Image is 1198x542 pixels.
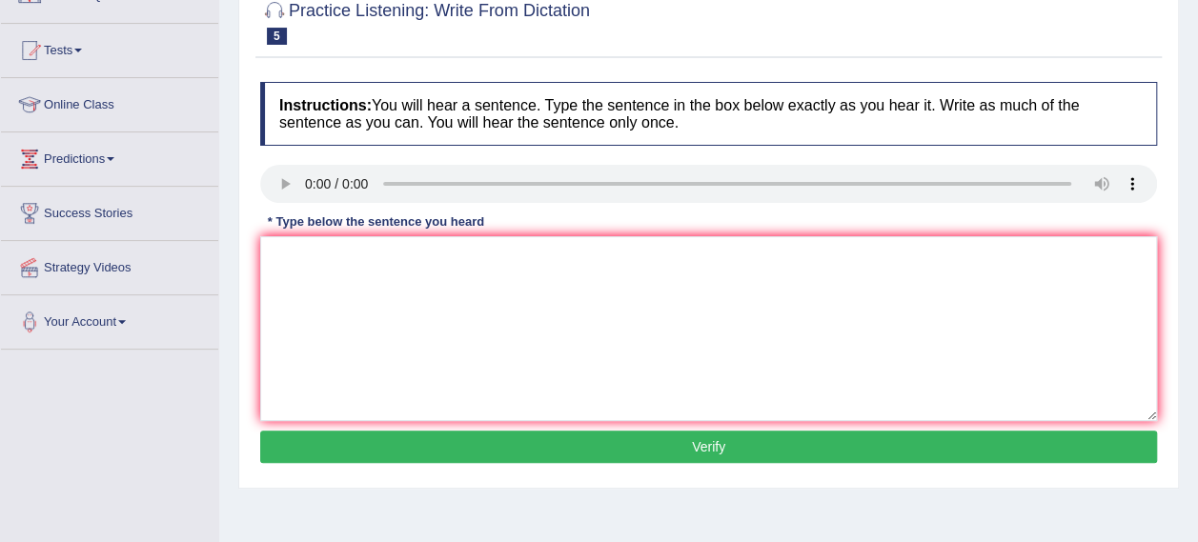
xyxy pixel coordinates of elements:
[1,24,218,71] a: Tests
[279,97,372,113] b: Instructions:
[1,78,218,126] a: Online Class
[1,295,218,343] a: Your Account
[1,187,218,234] a: Success Stories
[267,28,287,45] span: 5
[260,82,1157,146] h4: You will hear a sentence. Type the sentence in the box below exactly as you hear it. Write as muc...
[260,212,492,231] div: * Type below the sentence you heard
[260,431,1157,463] button: Verify
[1,241,218,289] a: Strategy Videos
[1,132,218,180] a: Predictions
